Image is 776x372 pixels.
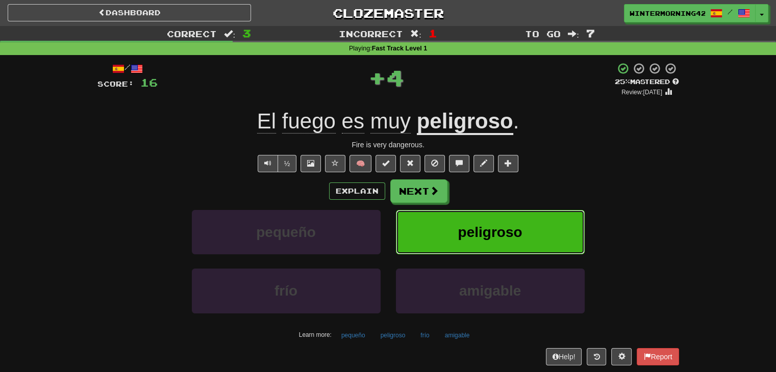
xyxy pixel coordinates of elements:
button: peligroso [396,210,585,254]
span: pequeño [256,224,316,240]
button: amigable [396,269,585,313]
span: frío [274,283,297,299]
span: Incorrect [339,29,403,39]
button: Reset to 0% Mastered (alt+r) [400,155,420,172]
span: : [568,30,579,38]
small: Learn more: [299,331,332,338]
a: Dashboard [8,4,251,21]
span: / [728,8,733,15]
button: pequeño [336,328,371,343]
span: es [342,109,364,134]
span: fuego [282,109,336,134]
button: pequeño [192,210,381,254]
button: Round history (alt+y) [587,348,606,365]
span: Correct [167,29,217,39]
span: 7 [586,27,595,39]
span: muy [370,109,411,134]
div: Text-to-speech controls [256,155,297,172]
span: 3 [242,27,251,39]
span: 4 [386,65,404,90]
button: peligroso [375,328,411,343]
button: amigable [439,328,475,343]
div: Fire is very dangerous. [97,140,679,150]
button: Edit sentence (alt+d) [473,155,494,172]
button: Set this sentence to 100% Mastered (alt+m) [376,155,396,172]
button: ½ [278,155,297,172]
button: Discuss sentence (alt+u) [449,155,469,172]
span: : [410,30,421,38]
span: 16 [140,76,158,89]
span: 1 [429,27,437,39]
div: / [97,62,158,75]
button: frío [192,269,381,313]
span: WinterMorning4201 [630,9,705,18]
span: amigable [459,283,521,299]
u: peligroso [417,109,513,135]
button: Ignore sentence (alt+i) [424,155,445,172]
button: Show image (alt+x) [301,155,321,172]
span: . [513,109,519,133]
button: Favorite sentence (alt+f) [325,155,345,172]
span: El [257,109,276,134]
button: Explain [329,182,385,200]
div: Mastered [615,77,679,87]
button: Add to collection (alt+a) [498,155,518,172]
small: Review: [DATE] [621,89,662,96]
button: Report [637,348,679,365]
span: To go [525,29,561,39]
a: Clozemaster [266,4,510,22]
strong: Fast Track Level 1 [372,45,428,52]
span: Score: [97,79,134,88]
a: WinterMorning4201 / [624,4,756,22]
span: + [368,62,386,93]
button: Help! [546,348,582,365]
button: frío [415,328,435,343]
span: : [224,30,235,38]
span: 25 % [615,77,630,86]
span: peligroso [458,224,522,240]
button: Play sentence audio (ctl+space) [258,155,278,172]
button: Next [390,179,447,203]
button: 🧠 [349,155,371,172]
